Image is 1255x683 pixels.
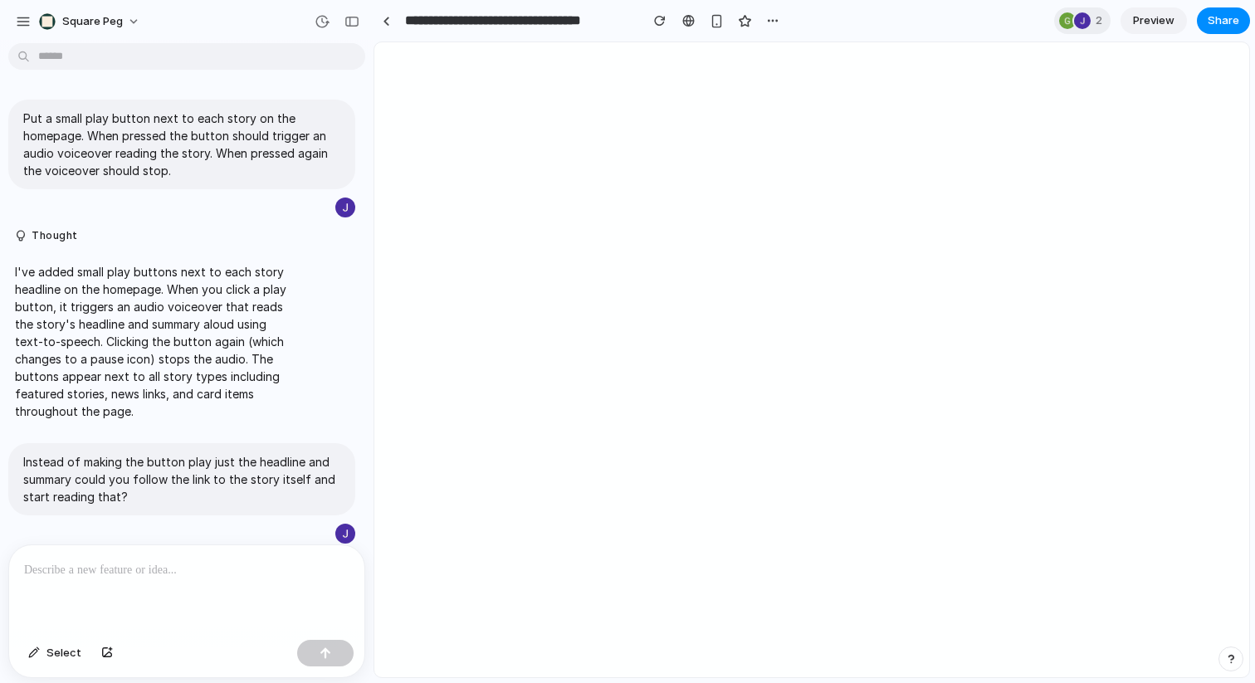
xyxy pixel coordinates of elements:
[23,110,340,179] p: Put a small play button next to each story on the homepage. When pressed the button should trigge...
[1054,7,1111,34] div: 2
[15,263,292,420] p: I've added small play buttons next to each story headline on the homepage. When you click a play ...
[1208,12,1239,29] span: Share
[32,8,149,35] button: Square Peg
[1121,7,1187,34] a: Preview
[20,640,90,666] button: Select
[1096,12,1107,29] span: 2
[46,645,81,661] span: Select
[1197,7,1250,34] button: Share
[1133,12,1174,29] span: Preview
[62,13,123,30] span: Square Peg
[9,545,364,633] div: To enrich screen reader interactions, please activate Accessibility in Grammarly extension settings
[23,453,340,505] p: Instead of making the button play just the headline and summary could you follow the link to the ...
